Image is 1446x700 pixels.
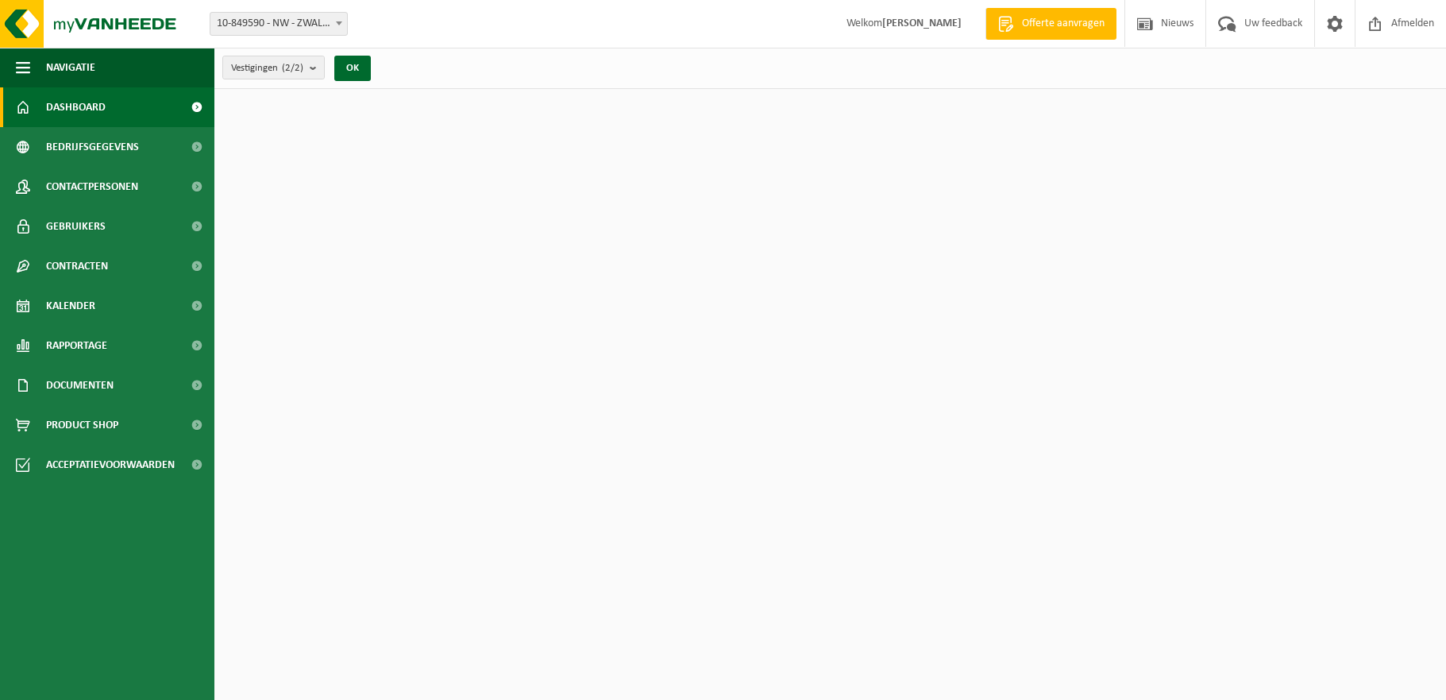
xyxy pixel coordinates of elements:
[46,445,175,485] span: Acceptatievoorwaarden
[46,87,106,127] span: Dashboard
[222,56,325,79] button: Vestigingen(2/2)
[231,56,303,80] span: Vestigingen
[46,127,139,167] span: Bedrijfsgegevens
[210,13,347,35] span: 10-849590 - NW - ZWALM
[46,405,118,445] span: Product Shop
[46,246,108,286] span: Contracten
[985,8,1116,40] a: Offerte aanvragen
[46,167,138,207] span: Contactpersonen
[46,365,114,405] span: Documenten
[46,48,95,87] span: Navigatie
[46,207,106,246] span: Gebruikers
[334,56,371,81] button: OK
[210,12,348,36] span: 10-849590 - NW - ZWALM
[882,17,962,29] strong: [PERSON_NAME]
[1018,16,1109,32] span: Offerte aanvragen
[282,63,303,73] count: (2/2)
[46,326,107,365] span: Rapportage
[46,286,95,326] span: Kalender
